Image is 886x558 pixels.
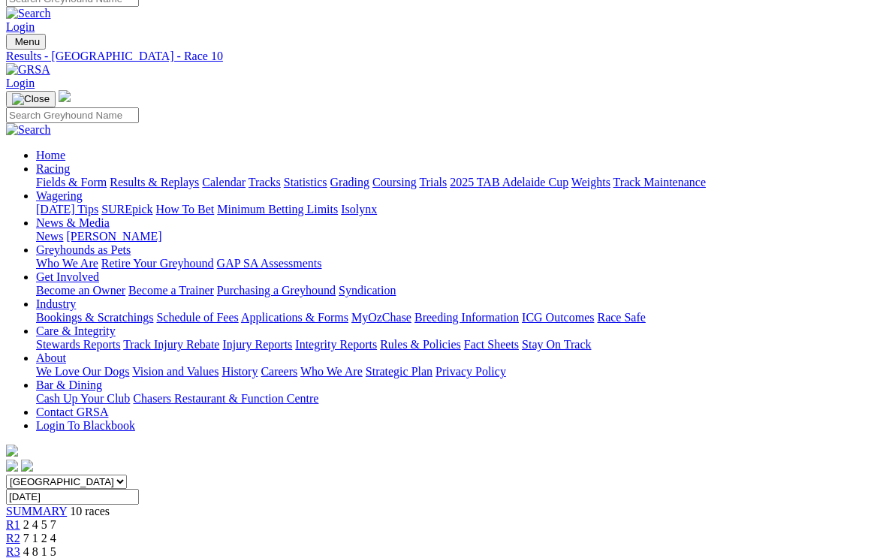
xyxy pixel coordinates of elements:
[36,379,102,391] a: Bar & Dining
[66,230,161,243] a: [PERSON_NAME]
[36,311,880,324] div: Industry
[36,230,880,243] div: News & Media
[70,505,110,517] span: 10 races
[36,176,107,189] a: Fields & Form
[36,176,880,189] div: Racing
[6,34,46,50] button: Toggle navigation
[571,176,610,189] a: Weights
[36,365,129,378] a: We Love Our Dogs
[6,50,880,63] a: Results - [GEOGRAPHIC_DATA] - Race 10
[15,36,40,47] span: Menu
[217,203,338,216] a: Minimum Betting Limits
[36,419,135,432] a: Login To Blackbook
[101,203,152,216] a: SUREpick
[6,63,50,77] img: GRSA
[36,243,131,256] a: Greyhounds as Pets
[613,176,706,189] a: Track Maintenance
[222,338,292,351] a: Injury Reports
[36,406,108,418] a: Contact GRSA
[36,257,880,270] div: Greyhounds as Pets
[330,176,369,189] a: Grading
[295,338,377,351] a: Integrity Reports
[6,7,51,20] img: Search
[380,338,461,351] a: Rules & Policies
[435,365,506,378] a: Privacy Policy
[59,90,71,102] img: logo-grsa-white.png
[217,284,336,297] a: Purchasing a Greyhound
[6,489,139,505] input: Select date
[522,311,594,324] a: ICG Outcomes
[36,324,116,337] a: Care & Integrity
[36,216,110,229] a: News & Media
[101,257,214,270] a: Retire Your Greyhound
[6,532,20,544] a: R2
[23,545,56,558] span: 4 8 1 5
[6,123,51,137] img: Search
[464,338,519,351] a: Fact Sheets
[21,460,33,472] img: twitter.svg
[249,176,281,189] a: Tracks
[341,203,377,216] a: Isolynx
[133,392,318,405] a: Chasers Restaurant & Function Centre
[132,365,218,378] a: Vision and Values
[23,518,56,531] span: 2 4 5 7
[36,338,880,351] div: Care & Integrity
[156,311,238,324] a: Schedule of Fees
[6,460,18,472] img: facebook.svg
[300,365,363,378] a: Who We Are
[6,518,20,531] a: R1
[241,311,348,324] a: Applications & Forms
[221,365,258,378] a: History
[36,392,880,406] div: Bar & Dining
[6,77,35,89] a: Login
[372,176,417,189] a: Coursing
[110,176,199,189] a: Results & Replays
[36,162,70,175] a: Racing
[6,505,67,517] a: SUMMARY
[339,284,396,297] a: Syndication
[202,176,246,189] a: Calendar
[351,311,411,324] a: MyOzChase
[128,284,214,297] a: Become a Trainer
[36,257,98,270] a: Who We Are
[123,338,219,351] a: Track Injury Rebate
[36,189,83,202] a: Wagering
[419,176,447,189] a: Trials
[156,203,215,216] a: How To Bet
[6,445,18,457] img: logo-grsa-white.png
[36,392,130,405] a: Cash Up Your Club
[23,532,56,544] span: 7 1 2 4
[36,311,153,324] a: Bookings & Scratchings
[450,176,568,189] a: 2025 TAB Adelaide Cup
[414,311,519,324] a: Breeding Information
[36,284,880,297] div: Get Involved
[6,545,20,558] a: R3
[12,93,50,105] img: Close
[36,338,120,351] a: Stewards Reports
[597,311,645,324] a: Race Safe
[36,230,63,243] a: News
[522,338,591,351] a: Stay On Track
[261,365,297,378] a: Careers
[36,365,880,379] div: About
[36,203,98,216] a: [DATE] Tips
[6,20,35,33] a: Login
[36,203,880,216] div: Wagering
[36,284,125,297] a: Become an Owner
[36,270,99,283] a: Get Involved
[284,176,327,189] a: Statistics
[6,107,139,123] input: Search
[36,351,66,364] a: About
[366,365,432,378] a: Strategic Plan
[6,91,56,107] button: Toggle navigation
[217,257,322,270] a: GAP SA Assessments
[36,149,65,161] a: Home
[36,297,76,310] a: Industry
